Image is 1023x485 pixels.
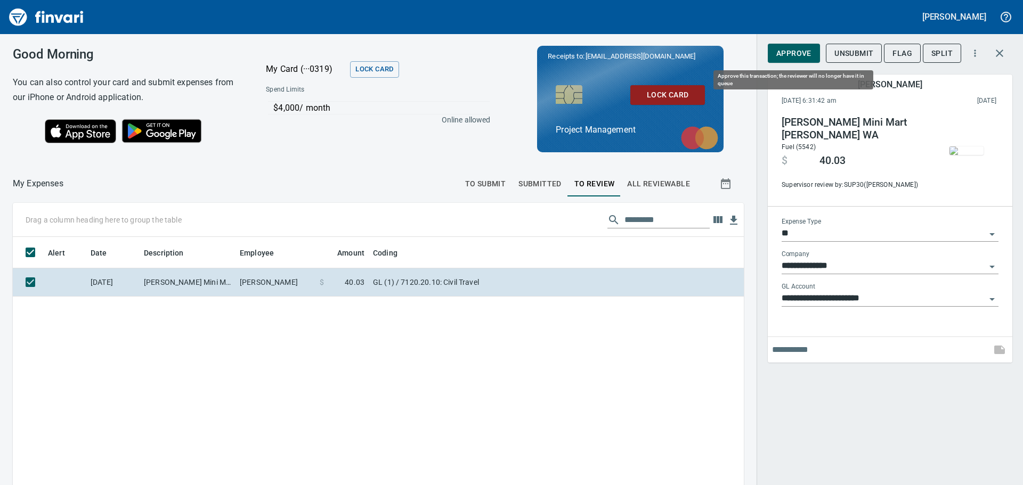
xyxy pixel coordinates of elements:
[710,212,726,228] button: Choose columns to display
[782,143,816,151] span: Fuel (5542)
[240,246,274,259] span: Employee
[369,268,635,297] td: GL (1) / 7120.20.10: Civil Travel
[116,113,208,149] img: Get it on Google Play
[987,337,1012,363] span: This records your note into the expense. If you would like to send a message to an employee inste...
[236,268,315,297] td: [PERSON_NAME]
[782,219,821,225] label: Expense Type
[144,246,198,259] span: Description
[556,124,705,136] p: Project Management
[86,268,140,297] td: [DATE]
[355,63,393,76] span: Lock Card
[676,121,724,155] img: mastercard.svg
[963,42,987,65] button: More
[949,146,984,155] img: receipts%2Ftapani%2F2025-10-03%2F1Lb5hiO6TSMoXfX92aSZdJkvPmz1__KXoOGtts7lBMWm86TuMB_thumb.jpg
[922,11,986,22] h5: [PERSON_NAME]
[337,246,364,259] span: Amount
[630,85,705,105] button: Lock Card
[782,180,927,191] span: Supervisor review by: SUP30 ([PERSON_NAME])
[13,177,63,190] p: My Expenses
[858,79,922,90] h5: [PERSON_NAME]
[923,44,961,63] button: Split
[345,277,364,287] span: 40.03
[884,44,921,63] button: Flag
[931,47,953,60] span: Split
[323,246,364,259] span: Amount
[91,246,121,259] span: Date
[13,177,63,190] nav: breadcrumb
[985,292,1000,307] button: Open
[987,40,1012,66] button: Close transaction
[13,75,239,105] h6: You can also control your card and submit expenses from our iPhone or Android application.
[13,47,239,62] h3: Good Morning
[320,277,324,287] span: $
[920,9,989,25] button: [PERSON_NAME]
[639,88,696,102] span: Lock Card
[782,154,787,167] span: $
[834,47,873,60] span: Unsubmit
[776,47,811,60] span: Approve
[710,171,744,196] button: Show transactions within a particular date range
[782,96,907,106] span: [DATE] 6:31:42 am
[726,212,742,228] button: Download table
[768,44,820,63] button: Approve
[782,251,809,258] label: Company
[48,246,65,259] span: Alert
[465,177,506,191] span: To Submit
[26,215,182,225] p: Drag a column heading here to group the table
[144,246,184,259] span: Description
[548,51,713,62] p: Receipts to:
[826,44,882,63] button: Unsubmit
[373,246,397,259] span: Coding
[782,284,815,290] label: GL Account
[627,177,690,191] span: All Reviewable
[6,4,86,30] img: Finvari
[985,259,1000,274] button: Open
[907,96,996,106] span: This charge was settled by the merchant and appears on the 2025/10/04 statement.
[574,177,615,191] span: To Review
[240,246,288,259] span: Employee
[140,268,236,297] td: [PERSON_NAME] Mini Mart [PERSON_NAME] WA
[373,246,411,259] span: Coding
[819,154,846,167] span: 40.03
[48,246,79,259] span: Alert
[782,116,927,142] h4: [PERSON_NAME] Mini Mart [PERSON_NAME] WA
[266,63,346,76] p: My Card (···0319)
[91,246,107,259] span: Date
[273,102,489,114] p: $4,000 / month
[266,85,396,95] span: Spend Limits
[257,114,490,125] p: Online allowed
[985,227,1000,242] button: Open
[518,177,562,191] span: Submitted
[892,47,912,60] span: Flag
[45,119,116,143] img: Download on the App Store
[350,61,399,78] button: Lock Card
[584,51,696,61] span: [EMAIL_ADDRESS][DOMAIN_NAME]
